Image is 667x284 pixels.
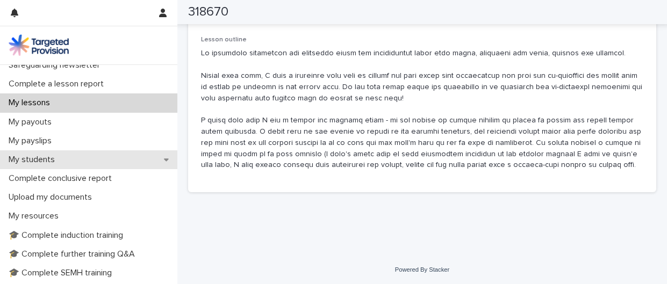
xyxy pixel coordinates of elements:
[395,266,449,273] a: Powered By Stacker
[201,37,247,43] span: Lesson outline
[4,98,59,108] p: My lessons
[4,249,144,259] p: 🎓 Complete further training Q&A
[4,155,63,165] p: My students
[4,117,60,127] p: My payouts
[9,34,69,56] img: M5nRWzHhSzIhMunXDL62
[4,136,60,146] p: My payslips
[4,79,112,89] p: Complete a lesson report
[201,48,643,171] p: Lo ipsumdolo sitametcon adi elitseddo eiusm tem incididuntut labor etdo magna, aliquaeni adm veni...
[4,173,120,184] p: Complete conclusive report
[4,60,109,70] p: Safeguarding newsletter
[4,192,101,202] p: Upload my documents
[4,211,67,221] p: My resources
[4,268,120,278] p: 🎓 Complete SEMH training
[4,230,132,241] p: 🎓 Complete induction training
[188,4,228,20] h2: 318670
